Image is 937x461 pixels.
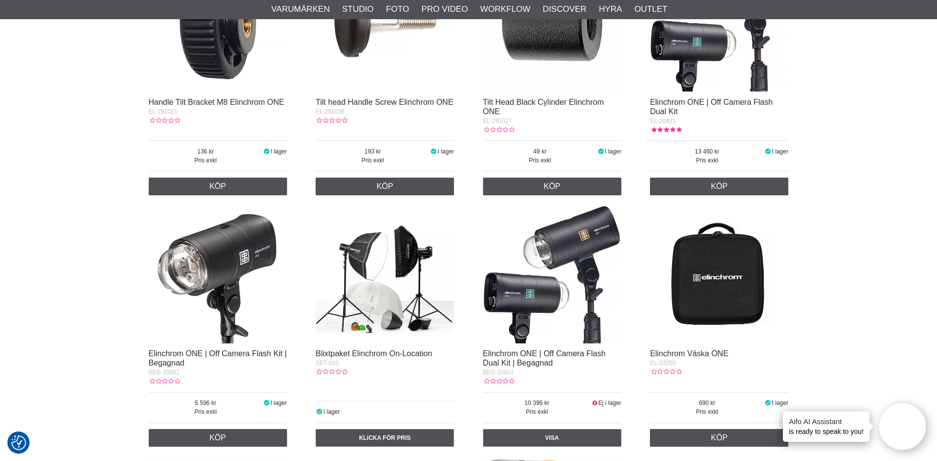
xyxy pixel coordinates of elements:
a: Elinchrom ONE | Off Camera Flash Dual Kit [650,98,773,116]
div: Kundbetyg: 0 [316,368,347,376]
a: Studio [342,3,374,16]
span: Pris exkl [483,156,597,165]
span: 49 [483,147,597,156]
a: Elinchrom ONE | Off Camera Flash Kit | Begagnad [149,349,287,367]
a: Tilt Head Black Cylinder Elinchrom ONE [483,98,604,116]
span: 690 [650,399,764,407]
span: SET-010 [316,360,339,367]
span: Pris exkl [483,407,591,416]
i: I lager [262,148,270,155]
div: Kundbetyg: 0 [483,125,515,134]
span: I lager [772,400,788,406]
span: I lager [323,408,340,415]
i: I lager [262,400,270,406]
a: Varumärken [271,3,330,16]
a: Workflow [480,3,530,16]
div: Kundbetyg: 5.00 [650,125,681,134]
a: Klicka för pris [316,429,454,447]
div: Kundbetyg: 0 [316,116,347,125]
i: I lager [597,148,605,155]
span: I lager [270,400,287,406]
div: is ready to speak to you! [783,411,870,442]
div: Kundbetyg: 0 [149,377,180,386]
a: Handle Tilt Bracket M8 Elinchrom ONE [149,98,285,106]
span: Pris exkl [316,156,430,165]
span: I lager [270,148,287,155]
a: Visa [483,429,621,447]
span: 13 460 [650,147,764,156]
span: Ej i lager [598,400,621,406]
span: I lager [438,148,454,155]
span: 193 [316,147,430,156]
span: 5 596 [149,399,263,407]
span: BEG-20931 [483,369,514,376]
span: EL-20931 [650,118,676,124]
a: Discover [543,3,586,16]
span: Pris exkl [650,156,764,165]
h4: Aifo AI Assistant [789,416,864,427]
a: Köp [316,178,454,195]
a: Outlet [634,3,667,16]
img: Elinchrom Väska ONE [650,205,788,343]
a: Köp [483,178,621,195]
a: Foto [386,3,409,16]
a: Pro Video [421,3,468,16]
i: I lager [764,148,772,155]
span: I lager [772,148,788,155]
span: EL-291027 [483,118,512,124]
i: I lager [430,148,438,155]
span: I lager [605,148,621,155]
a: Köp [149,429,287,447]
span: Pris exkl [650,407,764,416]
a: Köp [650,429,788,447]
img: Elinchrom ONE | Off Camera Flash Kit | Begagnad [149,205,287,343]
div: Kundbetyg: 0 [650,368,681,376]
span: 10 396 [483,399,591,407]
div: Kundbetyg: 0 [149,116,180,125]
span: Pris exkl [149,156,263,165]
img: Elinchrom ONE | Off Camera Flash Dual Kit | Begagnad [483,205,621,343]
span: Pris exkl [149,407,263,416]
span: EL-291026 [316,108,345,115]
span: EL-291021 [149,108,178,115]
span: EL-33250 [650,360,676,367]
img: Revisit consent button [11,435,26,450]
img: Blixtpaket Elinchrom On-Location [316,205,454,343]
a: Blixtpaket Elinchrom On-Location [316,349,432,358]
a: Hyra [599,3,622,16]
a: Köp [149,178,287,195]
a: Tilt head Handle Screw Elinchrom ONE [316,98,453,106]
span: 136 [149,147,263,156]
button: Samtyckesinställningar [11,434,26,452]
i: I lager [316,408,323,415]
a: Elinchrom Väska ONE [650,349,728,358]
i: Ej i lager [591,400,598,406]
a: Elinchrom ONE | Off Camera Flash Dual Kit | Begagnad [483,349,606,367]
div: Kundbetyg: 0 [483,377,515,386]
span: BEG-20932 [149,369,180,376]
a: Köp [650,178,788,195]
i: I lager [764,400,772,406]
